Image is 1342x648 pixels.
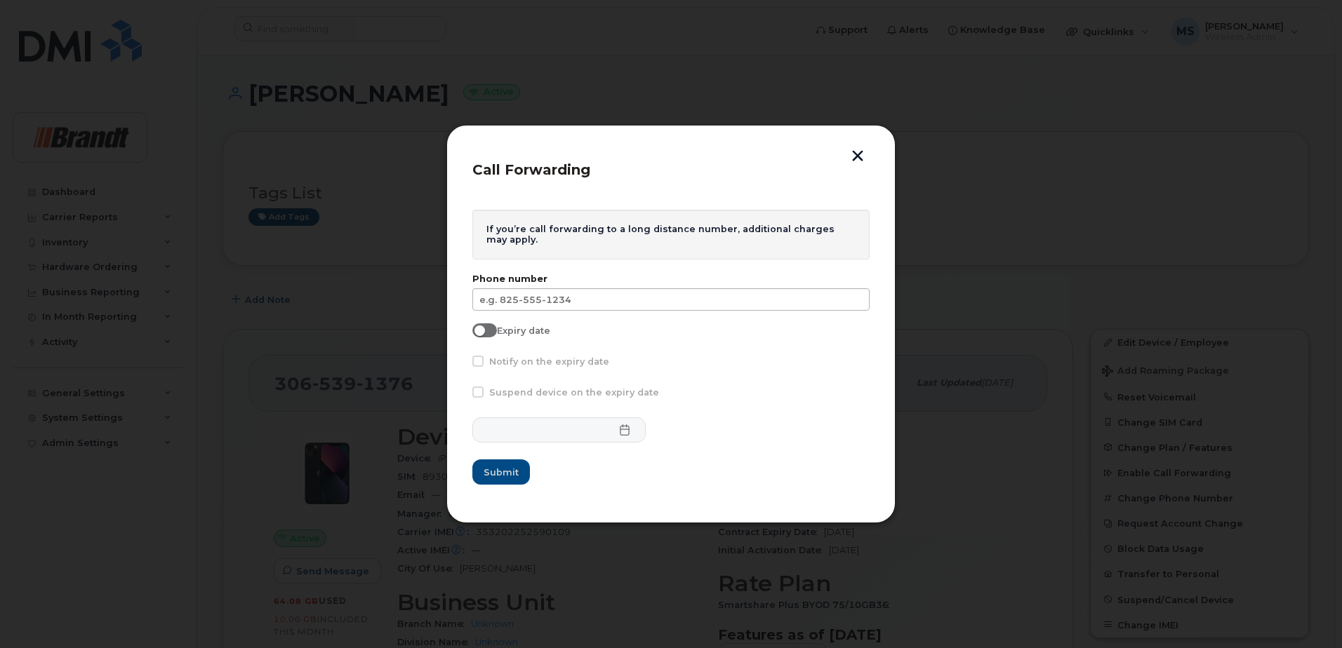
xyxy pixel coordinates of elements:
div: If you’re call forwarding to a long distance number, additional charges may apply. [472,210,870,259]
input: e.g. 825-555-1234 [472,288,870,311]
input: Expiry date [472,323,484,335]
span: Call Forwarding [472,161,590,178]
span: Expiry date [497,325,550,336]
button: Submit [472,459,530,485]
label: Phone number [472,274,870,284]
span: Submit [484,466,519,479]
